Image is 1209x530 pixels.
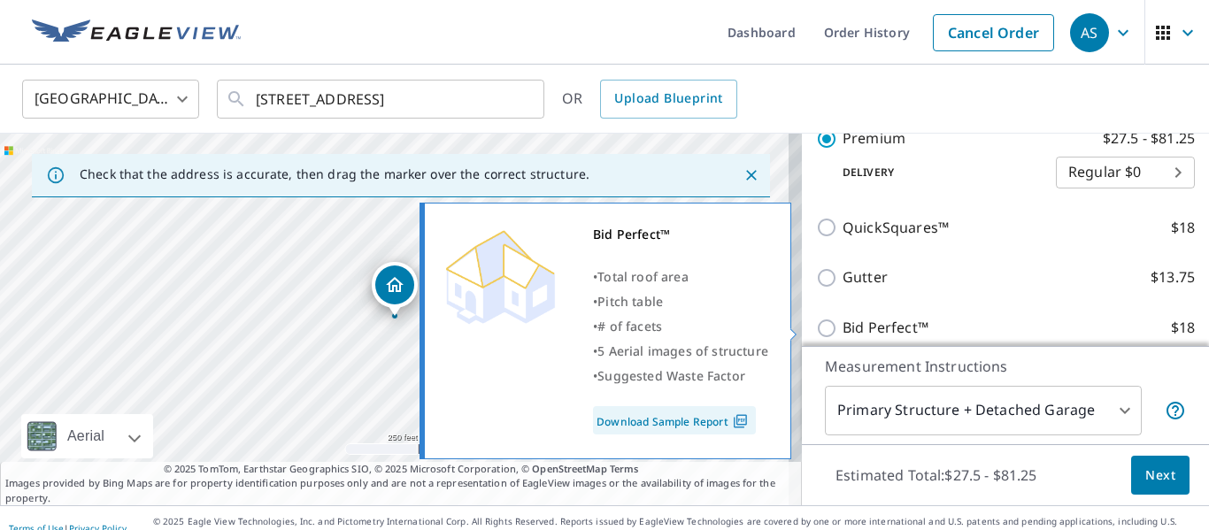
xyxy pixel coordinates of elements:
[256,74,508,124] input: Search by address or latitude-longitude
[728,413,752,429] img: Pdf Icon
[593,265,768,289] div: •
[614,88,722,110] span: Upload Blueprint
[933,14,1054,51] a: Cancel Order
[843,317,928,339] p: Bid Perfect™
[1131,456,1190,495] button: Next
[438,222,562,328] img: Premium
[164,462,639,477] span: © 2025 TomTom, Earthstar Geographics SIO, © 2025 Microsoft Corporation, ©
[1103,127,1195,150] p: $27.5 - $81.25
[843,266,888,288] p: Gutter
[32,19,241,46] img: EV Logo
[1171,317,1195,339] p: $18
[1171,217,1195,239] p: $18
[597,268,689,285] span: Total roof area
[532,462,606,475] a: OpenStreetMap
[593,314,768,339] div: •
[1056,148,1195,197] div: Regular $0
[610,462,639,475] a: Terms
[597,367,745,384] span: Suggested Waste Factor
[843,217,949,239] p: QuickSquares™
[593,289,768,314] div: •
[372,262,418,317] div: Dropped pin, building 1, Residential property, 309 El Cajon Dr San Jose, CA 95111
[816,165,1056,181] p: Delivery
[562,80,737,119] div: OR
[740,164,763,187] button: Close
[593,364,768,388] div: •
[821,456,1051,495] p: Estimated Total: $27.5 - $81.25
[21,414,153,458] div: Aerial
[80,166,589,182] p: Check that the address is accurate, then drag the marker over the correct structure.
[597,318,662,334] span: # of facets
[1151,266,1195,288] p: $13.75
[597,342,768,359] span: 5 Aerial images of structure
[62,414,110,458] div: Aerial
[22,74,199,124] div: [GEOGRAPHIC_DATA]
[1165,400,1186,421] span: Your report will include the primary structure and a detached garage if one exists.
[843,127,905,150] p: Premium
[593,406,756,434] a: Download Sample Report
[1070,13,1109,52] div: AS
[1145,465,1175,487] span: Next
[593,222,768,247] div: Bid Perfect™
[593,339,768,364] div: •
[597,293,663,310] span: Pitch table
[600,80,736,119] a: Upload Blueprint
[825,386,1142,435] div: Primary Structure + Detached Garage
[825,356,1186,377] p: Measurement Instructions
